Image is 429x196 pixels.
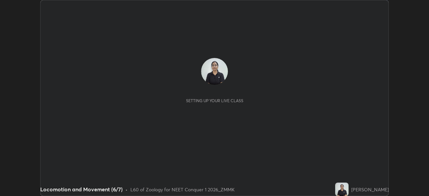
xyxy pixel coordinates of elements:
div: L60 of Zoology for NEET Conquer 1 2026_ZMMK [130,186,235,193]
div: Setting up your live class [186,98,243,103]
div: [PERSON_NAME] [351,186,389,193]
div: Locomotion and Movement (6/7) [40,185,123,193]
img: a8b235d29b3b46a189e9fcfef1113de1.jpg [201,58,228,85]
img: a8b235d29b3b46a189e9fcfef1113de1.jpg [335,183,349,196]
div: • [125,186,128,193]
